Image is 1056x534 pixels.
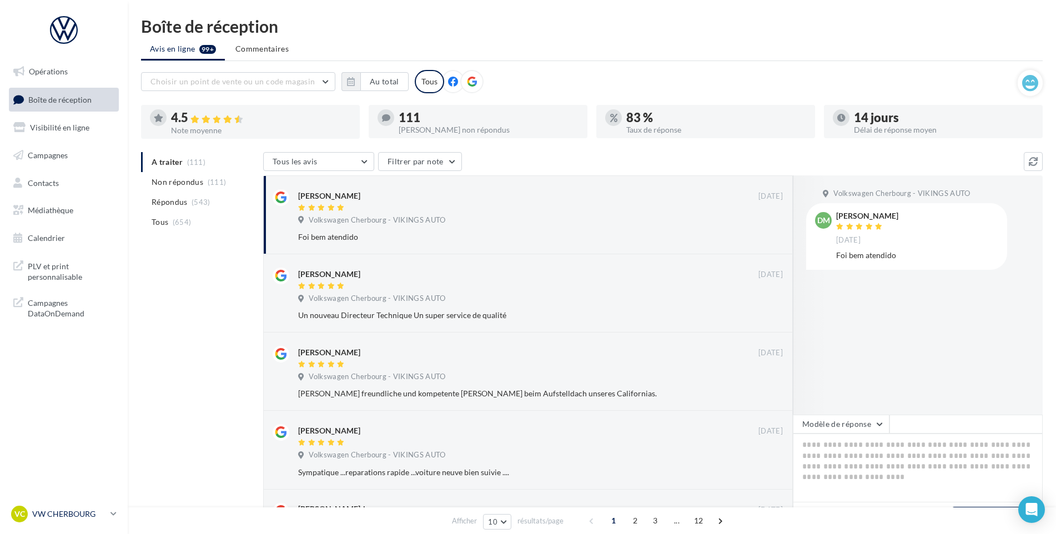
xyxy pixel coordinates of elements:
div: Foi bem atendido [836,250,998,261]
div: [PERSON_NAME] [298,425,360,436]
button: 10 [483,514,511,530]
span: Tous les avis [273,157,318,166]
span: Volkswagen Cherbourg - VIKINGS AUTO [309,450,445,460]
span: Afficher [452,516,477,526]
a: Opérations [7,60,121,83]
span: DM [817,215,830,226]
span: Choisir un point de vente ou un code magasin [150,77,315,86]
div: 14 jours [854,112,1034,124]
div: [PERSON_NAME] non répondus [399,126,579,134]
span: [DATE] [758,505,783,515]
span: Boîte de réception [28,94,92,104]
span: 2 [626,512,644,530]
div: Note moyenne [171,127,351,134]
div: Sympatique ...reparations rapide ...voiture neuve bien suivie .... [298,467,711,478]
div: Un nouveau Directeur Technique Un super service de qualité [298,310,711,321]
button: Modèle de réponse [793,415,889,434]
span: 3 [646,512,664,530]
div: [PERSON_NAME] [298,269,360,280]
div: Foi bem atendido [298,231,711,243]
div: Open Intercom Messenger [1018,496,1045,523]
div: [PERSON_NAME] [298,190,360,201]
span: 12 [690,512,708,530]
span: ... [668,512,686,530]
div: Boîte de réception [141,18,1043,34]
button: Filtrer par note [378,152,462,171]
span: Volkswagen Cherbourg - VIKINGS AUTO [309,215,445,225]
span: Médiathèque [28,205,73,215]
span: [DATE] [758,192,783,201]
div: Taux de réponse [626,126,806,134]
div: [PERSON_NAME] freundliche und kompetente [PERSON_NAME] beim Aufstelldach unseres Californias. [298,388,711,399]
a: PLV et print personnalisable [7,254,121,287]
div: [PERSON_NAME] [298,347,360,358]
button: Au total [360,72,409,91]
div: 4.5 [171,112,351,124]
span: (654) [173,218,192,226]
span: Contacts [28,178,59,187]
span: Campagnes DataOnDemand [28,295,114,319]
span: Volkswagen Cherbourg - VIKINGS AUTO [309,372,445,382]
div: [PERSON_NAME]-horn [298,503,380,515]
a: VC VW CHERBOURG [9,503,119,525]
span: Opérations [29,67,68,76]
div: Tous [415,70,444,93]
button: Choisir un point de vente ou un code magasin [141,72,335,91]
button: Au total [341,72,409,91]
span: Visibilité en ligne [30,123,89,132]
span: Calendrier [28,233,65,243]
span: Répondus [152,197,188,208]
a: Contacts [7,172,121,195]
span: Volkswagen Cherbourg - VIKINGS AUTO [833,189,970,199]
span: [DATE] [758,270,783,280]
span: Tous [152,216,168,228]
span: résultats/page [517,516,564,526]
a: Visibilité en ligne [7,116,121,139]
div: 111 [399,112,579,124]
span: Volkswagen Cherbourg - VIKINGS AUTO [309,294,445,304]
span: (543) [192,198,210,206]
span: [DATE] [836,235,861,245]
span: PLV et print personnalisable [28,259,114,283]
div: 83 % [626,112,806,124]
a: Boîte de réception [7,88,121,112]
span: (111) [208,178,227,187]
span: Non répondus [152,177,203,188]
div: Délai de réponse moyen [854,126,1034,134]
a: Campagnes DataOnDemand [7,291,121,324]
span: 10 [488,517,497,526]
span: Campagnes [28,150,68,160]
span: [DATE] [758,348,783,358]
a: Campagnes [7,144,121,167]
p: VW CHERBOURG [32,508,106,520]
span: [DATE] [758,426,783,436]
span: Commentaires [235,44,289,53]
span: VC [14,508,25,520]
span: 1 [605,512,622,530]
a: Calendrier [7,226,121,250]
a: Médiathèque [7,199,121,222]
div: [PERSON_NAME] [836,212,898,220]
button: Tous les avis [263,152,374,171]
